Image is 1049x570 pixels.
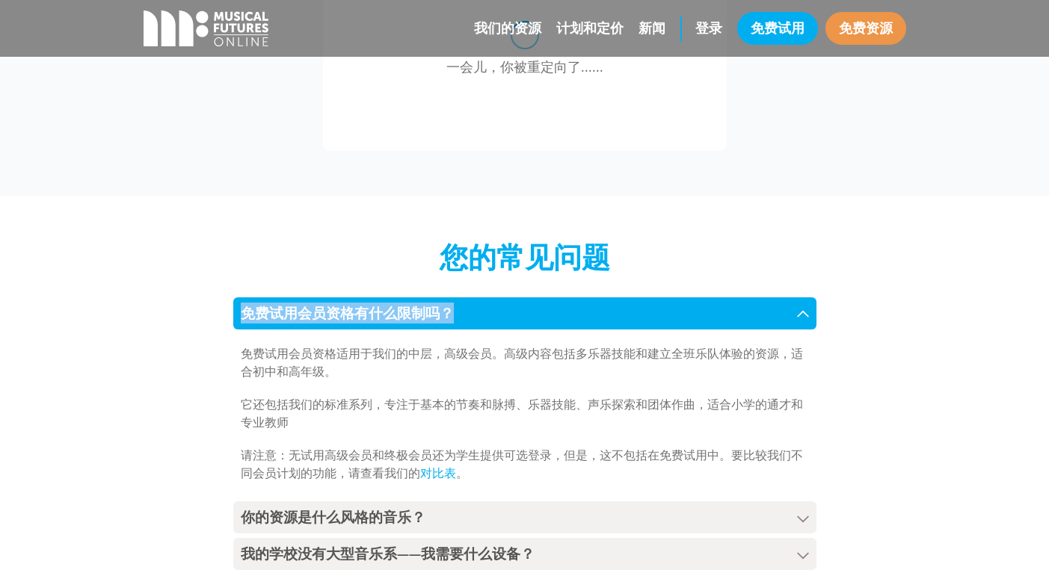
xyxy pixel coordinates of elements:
[375,57,674,76] p: 一会儿，你被重定向了......
[695,19,722,39] span: 登录
[233,297,816,329] h4: 免费试用会员资格有什么限制吗？
[233,538,816,570] h4: 我的学校没有大型音乐系——我需要什么设备？
[241,446,809,482] p: 请注意：无试用高级会员和终极会员还为学生提供可选登录，但是，这不包括在免费试用中。要比较我们不同会员计划的功能，请查看我们的 。
[556,19,624,39] span: 计划和定价
[639,19,665,39] span: 新闻
[241,395,809,431] p: 它还包括我们的标准系列，专注于基本的节奏和脉搏、乐器技能、声乐探索和团体作曲，适合小学的通才和专业教师
[233,501,816,533] h4: 你的资源是什么风格的音乐？
[474,19,541,39] span: 我们的资源
[825,12,906,45] a: 免费资源
[233,241,816,275] h2: 您的常见问题
[241,344,809,380] p: 免费试用会员资格适用于我们的中层，高级会员。高级内容包括多乐器技能和建立全班乐队体验的资源，适合初中和高年级。
[737,12,818,45] a: 免费试用
[420,465,456,482] a: 对比表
